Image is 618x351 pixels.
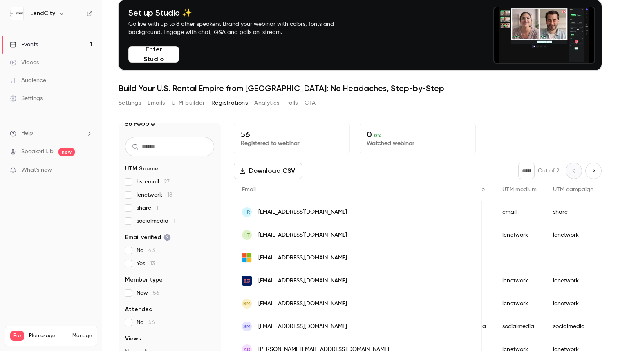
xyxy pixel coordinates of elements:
[148,320,155,325] span: 56
[148,96,165,110] button: Emails
[128,46,179,63] button: Enter Studio
[10,58,39,67] div: Videos
[545,224,602,246] div: lcnetwork
[494,292,545,315] div: lcnetwork
[125,335,141,343] span: Views
[494,269,545,292] div: lcnetwork
[21,148,54,156] a: SpeakerHub
[137,191,172,199] span: lcnetwork
[10,7,23,20] img: LendCity
[30,9,55,18] h6: LendCity
[125,233,171,241] span: Email verified
[125,276,163,284] span: Member type
[242,253,252,263] img: outlook.com
[128,20,353,36] p: Go live with up to 8 other speakers. Brand your webinar with colors, fonts and background. Engage...
[241,139,343,148] p: Registered to webinar
[286,96,298,110] button: Polls
[21,129,33,138] span: Help
[10,76,46,85] div: Audience
[148,248,154,253] span: 43
[137,318,155,326] span: No
[553,187,593,192] span: UTM campaign
[258,208,347,217] span: [EMAIL_ADDRESS][DOMAIN_NAME]
[58,148,75,156] span: new
[137,204,158,212] span: share
[502,187,537,192] span: UTM medium
[119,96,141,110] button: Settings
[10,94,43,103] div: Settings
[305,96,316,110] button: CTA
[234,163,302,179] button: Download CSV
[164,179,170,185] span: 27
[258,300,347,308] span: [EMAIL_ADDRESS][DOMAIN_NAME]
[10,129,92,138] li: help-dropdown-opener
[243,323,251,330] span: SM
[258,322,347,331] span: [EMAIL_ADDRESS][DOMAIN_NAME]
[137,178,170,186] span: hs_email
[494,201,545,224] div: email
[538,167,559,175] p: Out of 2
[545,315,602,338] div: socialmedia
[367,139,469,148] p: Watched webinar
[211,96,248,110] button: Registrations
[254,96,280,110] button: Analytics
[244,231,250,239] span: HT
[137,289,159,297] span: New
[258,254,347,262] span: [EMAIL_ADDRESS][DOMAIN_NAME]
[137,217,175,225] span: socialmedia
[242,276,252,286] img: cogeco.ca
[585,163,602,179] button: Next page
[167,192,172,198] span: 18
[494,315,545,338] div: socialmedia
[10,331,24,341] span: Pro
[241,130,343,139] p: 56
[150,261,155,266] span: 13
[10,40,38,49] div: Events
[173,218,175,224] span: 1
[128,8,353,18] h4: Set up Studio ✨
[243,300,251,307] span: bm
[367,130,469,139] p: 0
[137,246,154,255] span: No
[242,187,256,192] span: Email
[21,166,52,174] span: What's new
[172,96,205,110] button: UTM builder
[244,208,250,216] span: HR
[29,333,67,339] span: Plan usage
[153,290,159,296] span: 56
[374,133,381,139] span: 0 %
[545,269,602,292] div: lcnetwork
[258,231,347,239] span: [EMAIL_ADDRESS][DOMAIN_NAME]
[119,83,602,93] h1: Build Your U.S. Rental Empire from [GEOGRAPHIC_DATA]: No Headaches, Step-by-Step
[125,165,159,173] span: UTM Source
[156,205,158,211] span: 1
[258,277,347,285] span: [EMAIL_ADDRESS][DOMAIN_NAME]
[72,333,92,339] a: Manage
[125,119,155,129] h1: 56 People
[125,305,152,313] span: Attended
[494,224,545,246] div: lcnetwork
[545,201,602,224] div: share
[137,259,155,268] span: Yes
[545,292,602,315] div: lcnetwork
